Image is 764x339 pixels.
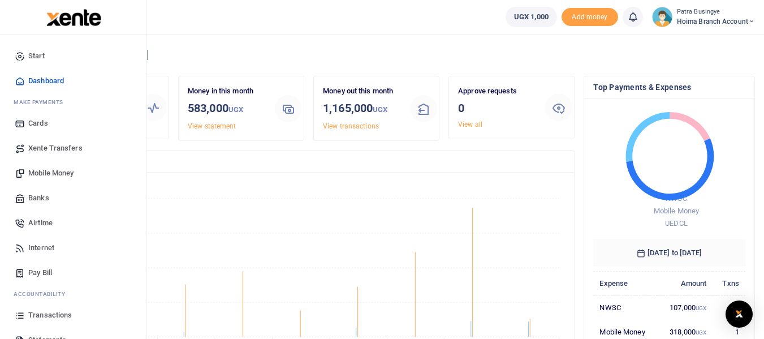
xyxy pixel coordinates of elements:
[22,290,65,298] span: countability
[9,211,137,235] a: Airtime
[323,122,379,130] a: View transactions
[593,239,745,267] h6: [DATE] to [DATE]
[9,136,137,161] a: Xente Transfers
[9,68,137,93] a: Dashboard
[28,118,48,129] span: Cards
[28,192,49,204] span: Banks
[654,207,699,215] span: Mobile Money
[188,122,236,130] a: View statement
[562,8,618,27] li: Toup your wallet
[562,12,618,20] a: Add money
[323,100,401,118] h3: 1,165,000
[666,219,688,228] span: UEDCL
[458,85,536,97] p: Approve requests
[458,121,482,128] a: View all
[9,161,137,186] a: Mobile Money
[28,143,83,154] span: Xente Transfers
[658,295,713,320] td: 107,000
[28,217,53,229] span: Airtime
[228,105,243,114] small: UGX
[713,271,745,295] th: Txns
[9,285,137,303] li: Ac
[9,44,137,68] a: Start
[9,93,137,111] li: M
[188,100,266,118] h3: 583,000
[9,111,137,136] a: Cards
[46,9,101,26] img: logo-large
[652,7,755,27] a: profile-user Patra Busingye Hoima Branch Account
[501,7,562,27] li: Wallet ballance
[696,305,706,311] small: UGX
[188,85,266,97] p: Money in this month
[458,100,536,117] h3: 0
[593,271,658,295] th: Expense
[45,12,101,21] a: logo-small logo-large logo-large
[28,267,52,278] span: Pay Bill
[9,260,137,285] a: Pay Bill
[9,303,137,328] a: Transactions
[677,16,755,27] span: Hoima Branch Account
[593,295,658,320] td: NWSC
[593,81,745,93] h4: Top Payments & Expenses
[666,194,687,203] span: NWSC
[28,242,54,254] span: Internet
[514,11,549,23] span: UGX 1,000
[373,105,387,114] small: UGX
[323,85,401,97] p: Money out this month
[652,7,672,27] img: profile-user
[562,8,618,27] span: Add money
[677,7,755,17] small: Patra Busingye
[726,301,753,328] div: Open Intercom Messenger
[19,98,63,106] span: ake Payments
[658,271,713,295] th: Amount
[53,155,565,168] h4: Transactions Overview
[9,235,137,260] a: Internet
[696,329,706,336] small: UGX
[713,295,745,320] td: 1
[28,310,72,321] span: Transactions
[9,186,137,211] a: Banks
[28,50,45,62] span: Start
[43,49,755,61] h4: Hello [PERSON_NAME]
[28,75,64,87] span: Dashboard
[28,168,74,179] span: Mobile Money
[506,7,557,27] a: UGX 1,000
